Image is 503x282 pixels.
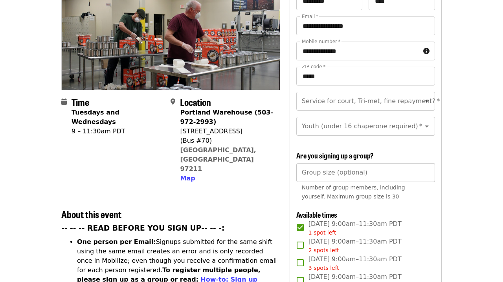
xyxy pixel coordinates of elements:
i: map-marker-alt icon [171,98,175,106]
strong: Tuesdays and Wednesdays [72,109,119,126]
button: Open [421,96,432,107]
label: Email [302,14,318,19]
span: [DATE] 9:00am–11:30am PDT [308,255,402,272]
a: [GEOGRAPHIC_DATA], [GEOGRAPHIC_DATA] 97211 [180,146,256,173]
input: ZIP code [296,67,435,86]
label: Mobile number [302,39,340,44]
div: 9 – 11:30am PDT [72,127,164,136]
div: [STREET_ADDRESS] [180,127,274,136]
span: Number of group members, including yourself. Maximum group size is 30 [302,184,405,200]
span: 1 spot left [308,229,336,236]
span: [DATE] 9:00am–11:30am PDT [308,237,402,255]
div: (Bus #70) [180,136,274,146]
span: Map [180,175,195,182]
span: Location [180,95,211,109]
strong: -- -- -- READ BEFORE YOU SIGN UP-- -- -: [61,224,225,232]
button: Map [180,174,195,183]
span: 2 spots left [308,247,339,253]
input: [object Object] [296,163,435,182]
strong: One person per Email: [77,238,156,246]
i: calendar icon [61,98,67,106]
span: [DATE] 9:00am–11:30am PDT [308,219,402,237]
span: 3 spots left [308,265,339,271]
input: Email [296,16,435,35]
span: About this event [61,207,121,221]
span: Time [72,95,89,109]
input: Mobile number [296,42,420,60]
button: Open [421,121,432,132]
span: Available times [296,209,337,220]
strong: Portland Warehouse (503-972-2993) [180,109,273,126]
span: Are you signing up a group? [296,150,374,160]
i: circle-info icon [423,47,430,55]
label: ZIP code [302,64,325,69]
